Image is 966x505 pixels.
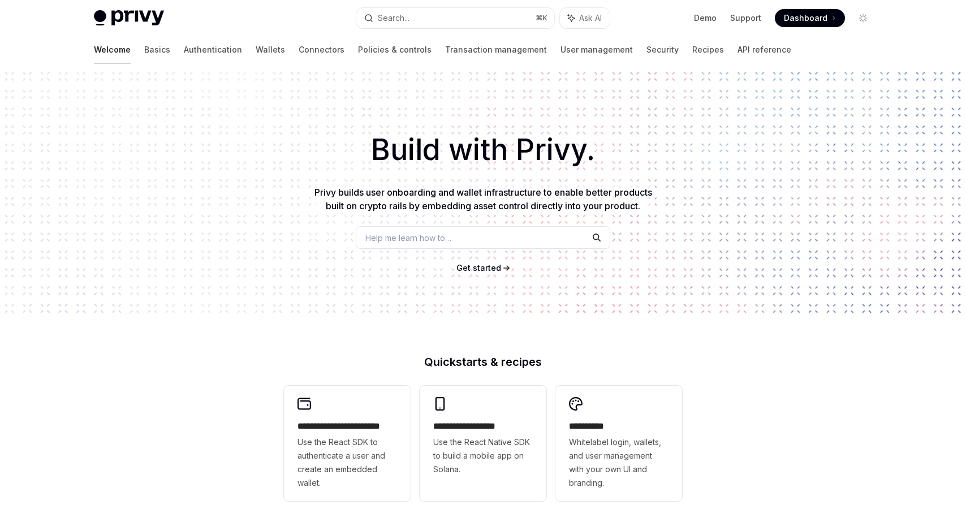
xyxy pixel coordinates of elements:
span: Help me learn how to… [365,232,451,244]
a: Policies & controls [358,36,432,63]
button: Search...⌘K [356,8,554,28]
span: Use the React SDK to authenticate a user and create an embedded wallet. [297,435,397,490]
a: Support [730,12,761,24]
a: **** **** **** ***Use the React Native SDK to build a mobile app on Solana. [420,386,546,501]
a: Get started [456,262,501,274]
span: Whitelabel login, wallets, and user management with your own UI and branding. [569,435,669,490]
h1: Build with Privy. [18,128,948,172]
a: API reference [738,36,791,63]
a: Demo [694,12,717,24]
a: Connectors [299,36,344,63]
a: Wallets [256,36,285,63]
span: ⌘ K [536,14,547,23]
button: Toggle dark mode [854,9,872,27]
h2: Quickstarts & recipes [284,356,682,368]
a: Basics [144,36,170,63]
span: Ask AI [579,12,602,24]
a: Transaction management [445,36,547,63]
img: light logo [94,10,164,26]
a: Welcome [94,36,131,63]
a: User management [560,36,633,63]
a: Dashboard [775,9,845,27]
button: Ask AI [560,8,610,28]
a: **** *****Whitelabel login, wallets, and user management with your own UI and branding. [555,386,682,501]
span: Privy builds user onboarding and wallet infrastructure to enable better products built on crypto ... [314,187,652,212]
a: Authentication [184,36,242,63]
span: Use the React Native SDK to build a mobile app on Solana. [433,435,533,476]
span: Dashboard [784,12,827,24]
div: Search... [378,11,409,25]
a: Recipes [692,36,724,63]
a: Security [646,36,679,63]
span: Get started [456,263,501,273]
